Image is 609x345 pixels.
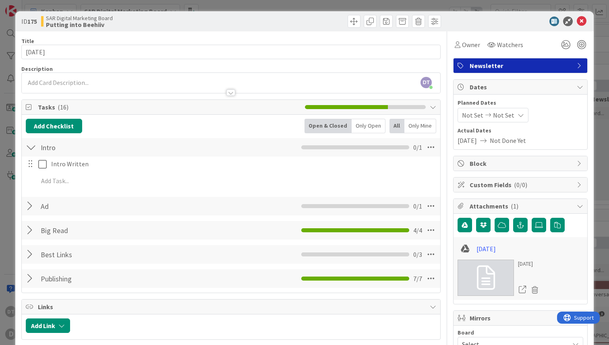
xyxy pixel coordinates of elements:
span: Support [17,1,37,11]
input: Add Checklist... [38,140,216,155]
span: 7 / 7 [413,274,422,283]
input: Add Checklist... [38,199,216,213]
span: Mirrors [470,313,573,323]
span: Owner [462,40,480,50]
div: Only Open [352,119,385,133]
span: 4 / 4 [413,225,422,235]
input: Add Checklist... [38,271,216,286]
span: ( 0/0 ) [514,181,527,189]
span: 0 / 1 [413,201,422,211]
button: Add Link [26,318,70,333]
span: Attachments [470,201,573,211]
div: Open & Closed [304,119,352,133]
span: Block [470,159,573,168]
span: 0 / 3 [413,250,422,259]
span: Custom Fields [470,180,573,190]
span: ( 16 ) [58,103,68,111]
span: Watchers [497,40,523,50]
a: [DATE] [476,244,496,254]
span: Actual Dates [458,126,583,135]
span: Not Done Yet [490,136,526,145]
span: ID [21,17,37,26]
input: Add Checklist... [38,247,216,262]
span: Not Set [462,110,483,120]
span: Description [21,65,53,72]
div: All [389,119,404,133]
span: [DATE] [458,136,477,145]
div: Only Mine [404,119,436,133]
label: Title [21,37,34,45]
button: Add Checklist [26,119,82,133]
span: Links [38,302,426,312]
span: Newsletter [470,61,573,70]
span: Not Set [493,110,514,120]
span: 0 / 1 [413,143,422,152]
input: Add Checklist... [38,223,216,238]
span: DT [420,77,432,88]
span: Planned Dates [458,99,583,107]
div: [DATE] [518,260,541,268]
span: Dates [470,82,573,92]
p: Intro Written [51,159,435,169]
b: Putting into Beehiiv [46,21,113,28]
span: Board [458,330,474,335]
span: Tasks [38,102,301,112]
span: SAR Digital Marketing Board [46,15,113,21]
a: Open [518,285,527,295]
b: 175 [27,17,37,25]
span: ( 1 ) [511,202,518,210]
input: type card name here... [21,45,441,59]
